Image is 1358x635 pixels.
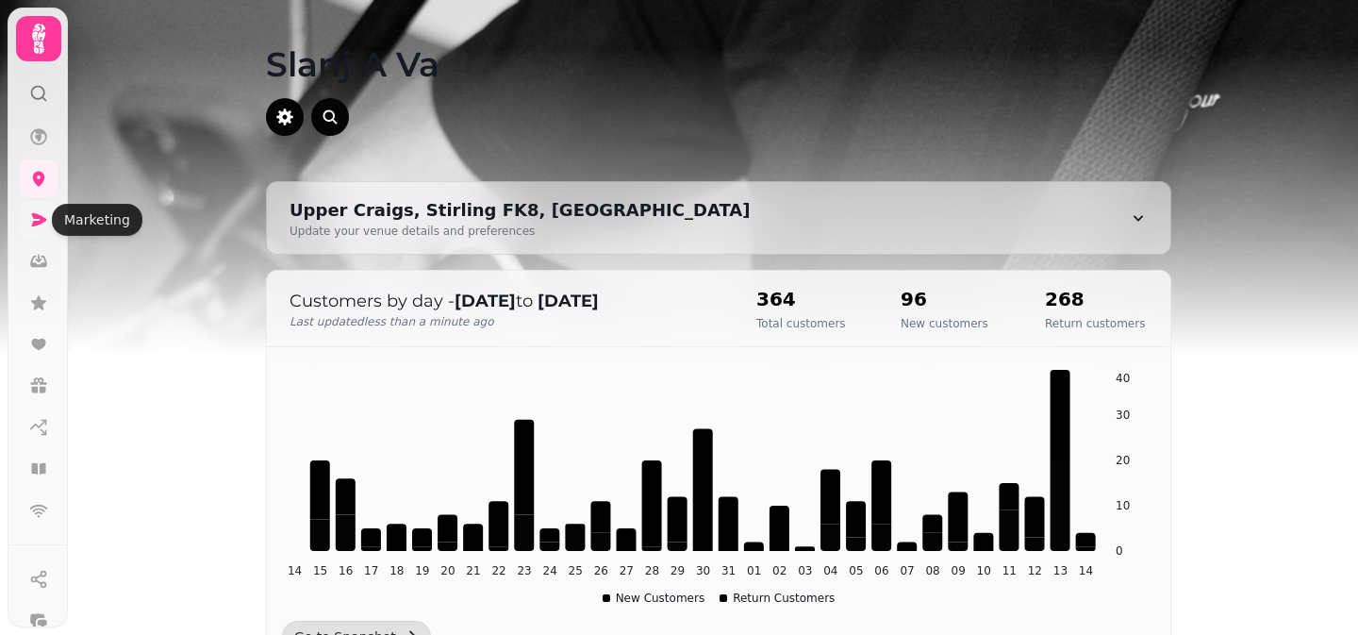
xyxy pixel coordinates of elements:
[952,564,966,577] tspan: 09
[1116,372,1130,385] tspan: 40
[747,564,761,577] tspan: 01
[798,564,812,577] tspan: 03
[52,204,142,236] div: Marketing
[517,564,531,577] tspan: 23
[620,564,634,577] tspan: 27
[720,591,835,606] div: Return Customers
[721,564,736,577] tspan: 31
[594,564,608,577] tspan: 26
[389,564,404,577] tspan: 18
[466,564,480,577] tspan: 21
[925,564,939,577] tspan: 08
[756,316,846,331] p: Total customers
[290,288,719,314] p: Customers by day - to
[977,564,991,577] tspan: 10
[440,564,455,577] tspan: 20
[290,224,750,239] div: Update your venue details and preferences
[288,564,302,577] tspan: 14
[645,564,659,577] tspan: 28
[1079,564,1093,577] tspan: 14
[364,564,378,577] tspan: 17
[1028,564,1042,577] tspan: 12
[900,564,914,577] tspan: 07
[1116,544,1123,558] tspan: 0
[313,564,327,577] tspan: 15
[772,564,787,577] tspan: 02
[1053,564,1068,577] tspan: 13
[874,564,888,577] tspan: 06
[569,564,583,577] tspan: 25
[696,564,710,577] tspan: 30
[491,564,505,577] tspan: 22
[290,197,750,224] div: Upper Craigs, Stirling FK8, [GEOGRAPHIC_DATA]
[603,591,705,606] div: New Customers
[1045,316,1145,331] p: Return customers
[415,564,429,577] tspan: 19
[290,314,719,329] p: Last updated less than a minute ago
[756,286,846,312] h2: 364
[1116,409,1130,422] tspan: 30
[1116,454,1130,467] tspan: 20
[1045,286,1145,312] h2: 268
[849,564,863,577] tspan: 05
[823,564,837,577] tspan: 04
[671,564,685,577] tspan: 29
[543,564,557,577] tspan: 24
[901,286,988,312] h2: 96
[1116,499,1130,512] tspan: 10
[455,291,516,311] strong: [DATE]
[901,316,988,331] p: New customers
[1002,564,1017,577] tspan: 11
[538,291,599,311] strong: [DATE]
[339,564,353,577] tspan: 16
